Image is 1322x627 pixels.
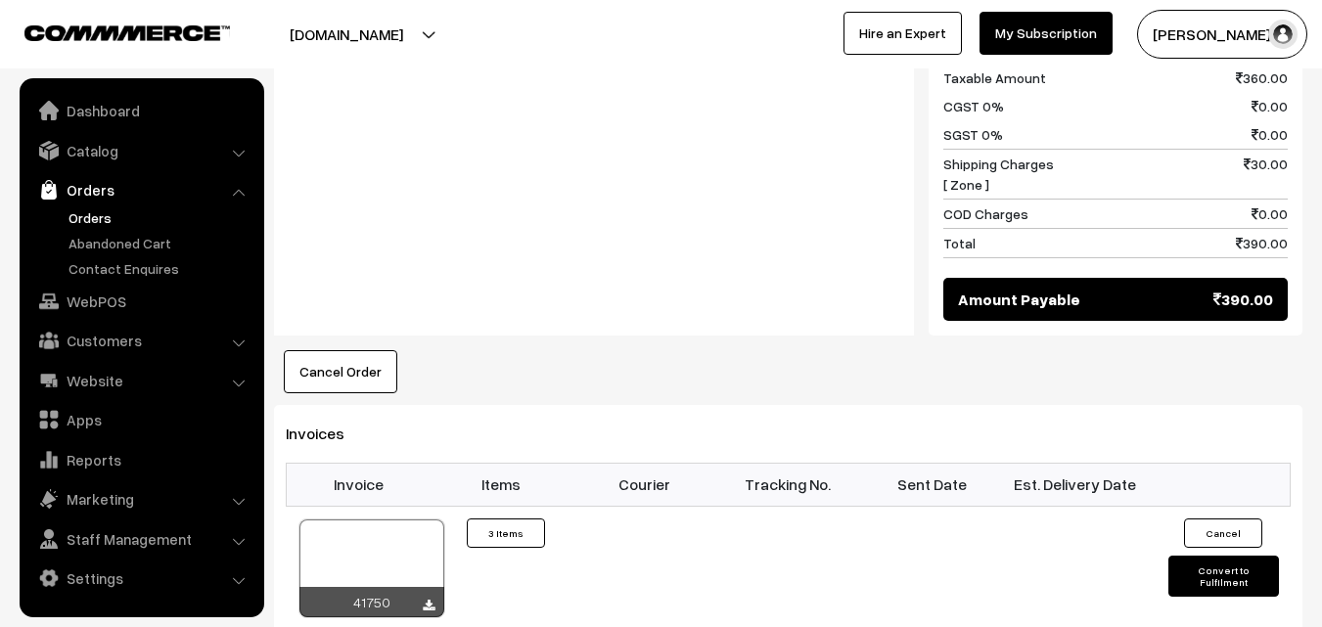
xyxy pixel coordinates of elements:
[1213,288,1273,311] span: 390.00
[24,172,257,207] a: Orders
[284,350,397,393] button: Cancel Order
[24,442,257,477] a: Reports
[943,154,1054,195] span: Shipping Charges [ Zone ]
[24,133,257,168] a: Catalog
[860,463,1004,506] th: Sent Date
[24,560,257,596] a: Settings
[24,25,230,40] img: COMMMERCE
[1184,518,1262,548] button: Cancel
[1244,154,1288,195] span: 30.00
[24,521,257,557] a: Staff Management
[286,424,368,443] span: Invoices
[716,463,860,506] th: Tracking No.
[1168,556,1279,597] button: Convert to Fulfilment
[24,363,257,398] a: Website
[1252,203,1288,224] span: 0.00
[64,207,257,228] a: Orders
[573,463,717,506] th: Courier
[1268,20,1298,49] img: user
[1236,67,1288,88] span: 360.00
[24,284,257,319] a: WebPOS
[843,12,962,55] a: Hire an Expert
[467,518,545,548] button: 3 Items
[1137,10,1307,59] button: [PERSON_NAME] s…
[24,20,196,43] a: COMMMERCE
[221,10,472,59] button: [DOMAIN_NAME]
[24,93,257,128] a: Dashboard
[287,463,431,506] th: Invoice
[1252,124,1288,145] span: 0.00
[943,203,1028,224] span: COD Charges
[943,67,1046,88] span: Taxable Amount
[980,12,1113,55] a: My Subscription
[24,323,257,358] a: Customers
[943,96,1004,116] span: CGST 0%
[24,402,257,437] a: Apps
[430,463,573,506] th: Items
[24,481,257,516] a: Marketing
[958,288,1080,311] span: Amount Payable
[64,233,257,253] a: Abandoned Cart
[1252,96,1288,116] span: 0.00
[299,587,444,617] div: 41750
[943,233,976,253] span: Total
[64,258,257,279] a: Contact Enquires
[1236,233,1288,253] span: 390.00
[943,124,1003,145] span: SGST 0%
[1003,463,1147,506] th: Est. Delivery Date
